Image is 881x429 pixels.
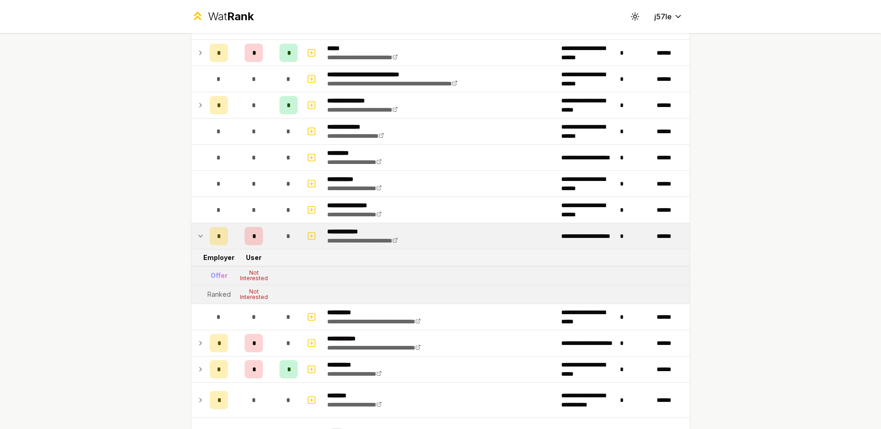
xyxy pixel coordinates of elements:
[207,290,231,299] div: Ranked
[654,11,672,22] span: j57le
[227,10,254,23] span: Rank
[235,289,272,300] div: Not Interested
[235,270,272,281] div: Not Interested
[211,271,228,280] div: Offer
[232,249,276,266] td: User
[208,9,254,24] div: Wat
[647,8,690,25] button: j57le
[206,249,232,266] td: Employer
[191,9,254,24] a: WatRank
